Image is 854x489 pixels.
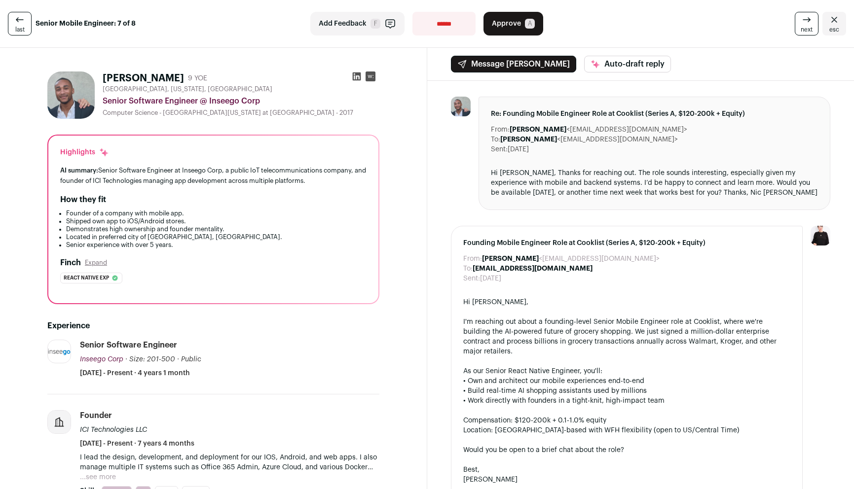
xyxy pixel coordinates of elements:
[463,264,473,274] dt: To:
[80,356,123,363] span: Inseego Corp
[483,12,543,35] button: Approve A
[177,354,179,364] span: ·
[80,472,116,482] button: ...see more
[811,226,830,245] img: 9240684-medium_jpg
[66,217,367,225] li: Shipped own app to iOS/Android stores.
[801,26,813,34] span: next
[48,411,71,433] img: company-logo-placeholder-414d4e2ec0e2ddebbe968bf319fdfe5acfe0c9b87f798d344e800bc9a89632a0.png
[60,147,109,157] div: Highlights
[491,135,500,144] dt: To:
[491,168,818,198] div: Hi [PERSON_NAME], Thanks for reaching out. The role sounds interesting, especially given my exper...
[480,274,501,283] dd: [DATE]
[822,12,846,35] a: Close
[510,125,687,135] dd: <[EMAIL_ADDRESS][DOMAIN_NAME]>
[80,439,194,449] span: [DATE] - Present · 7 years 4 months
[500,135,678,144] dd: <[EMAIL_ADDRESS][DOMAIN_NAME]>
[525,19,535,29] span: A
[473,265,593,272] b: [EMAIL_ADDRESS][DOMAIN_NAME]
[463,254,482,264] dt: From:
[66,225,367,233] li: Demonstrates high ownership and founder mentality.
[491,125,510,135] dt: From:
[829,26,839,34] span: esc
[491,144,508,154] dt: Sent:
[60,257,81,269] h2: Finch
[85,259,107,267] button: Expand
[36,19,136,29] strong: Senior Mobile Engineer: 7 of 8
[491,109,818,119] span: Re: Founding Mobile Engineer Role at Cooklist (Series A, $120-200k + Equity)
[310,12,405,35] button: Add Feedback F
[80,368,190,378] span: [DATE] - Present · 4 years 1 month
[451,56,576,72] button: Message [PERSON_NAME]
[482,254,660,264] dd: <[EMAIL_ADDRESS][DOMAIN_NAME]>
[103,95,379,107] div: Senior Software Engineer @ Inseego Corp
[66,241,367,249] li: Senior experience with over 5 years.
[103,71,184,85] h1: [PERSON_NAME]
[103,85,272,93] span: [GEOGRAPHIC_DATA], [US_STATE], [GEOGRAPHIC_DATA]
[188,73,207,83] div: 9 YOE
[492,19,521,29] span: Approve
[80,410,112,421] div: Founder
[181,356,201,363] span: Public
[8,12,32,35] a: last
[47,71,95,119] img: 5c0760c88f692fa22bbcc405d8684881de219880b09dc100be6873893b7482e0.jpg
[15,26,25,34] span: last
[66,233,367,241] li: Located in preferred city of [GEOGRAPHIC_DATA], [GEOGRAPHIC_DATA].
[451,97,471,116] img: 5c0760c88f692fa22bbcc405d8684881de219880b09dc100be6873893b7482e0.jpg
[510,126,566,133] b: [PERSON_NAME]
[60,167,98,174] span: AI summary:
[47,320,379,332] h2: Experience
[80,426,147,433] span: ICI Technologies LLC
[125,356,175,363] span: · Size: 201-500
[319,19,367,29] span: Add Feedback
[80,340,177,350] div: Senior Software Engineer
[500,136,557,143] b: [PERSON_NAME]
[482,255,539,262] b: [PERSON_NAME]
[64,273,109,283] span: React native exp
[60,194,106,206] h2: How they fit
[584,56,671,72] button: Auto-draft reply
[371,19,380,29] span: F
[48,348,71,355] img: 2e6927567dfcc5f39cfef32086e86d9c999a36cab110146335ad68a97f3ab9e4.png
[60,165,367,186] div: Senior Software Engineer at Inseego Corp, a public IoT telecommunications company, and founder of...
[463,274,480,283] dt: Sent:
[508,144,529,154] dd: [DATE]
[463,238,791,248] span: Founding Mobile Engineer Role at Cooklist (Series A, $120-200k + Equity)
[80,453,379,472] p: I lead the design, development, and deployment for our IOS, Android, and web apps. I also manage ...
[103,109,379,117] div: Computer Science - [GEOGRAPHIC_DATA][US_STATE] at [GEOGRAPHIC_DATA] - 2017
[795,12,818,35] a: next
[66,210,367,217] li: Founder of a company with mobile app.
